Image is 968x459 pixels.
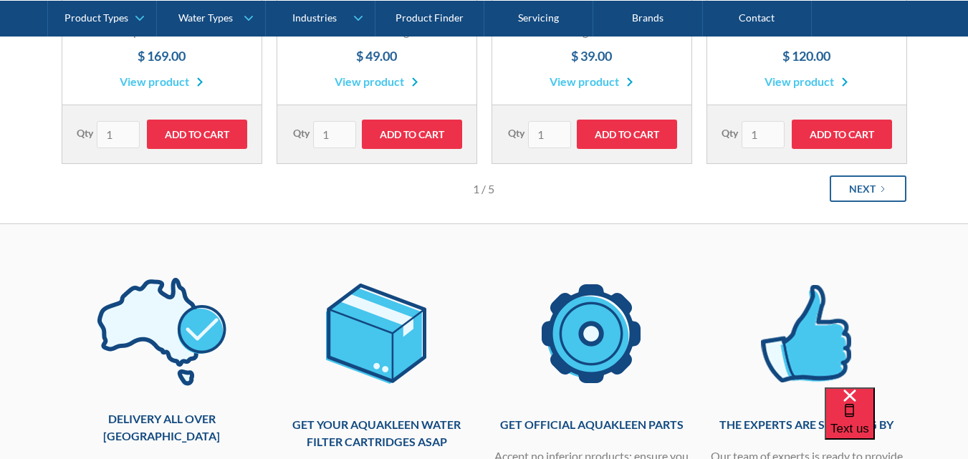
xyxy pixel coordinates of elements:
h4: $ 120.00 [722,47,892,66]
a: View product [335,73,418,90]
img: [Aquakleen water filter cartridges] Get your Aquakleen water filter cartridges ASAP [311,267,442,402]
input: Add to Cart [362,120,462,149]
label: Qty [293,125,310,140]
div: List [62,164,907,202]
a: View product [120,73,203,90]
h4: Delivery all over [GEOGRAPHIC_DATA] [62,410,262,445]
h4: $ 49.00 [292,47,462,66]
input: Add to Cart [577,120,677,149]
label: Qty [508,125,524,140]
label: Qty [77,125,93,140]
img: [Aquakleen water filter cartridges] Delivery all over Australia [96,267,227,396]
div: Product Types [64,11,128,24]
h4: Get official Aquakleen parts [492,416,692,433]
div: Page 1 of 5 [347,180,621,198]
a: Next Page [830,175,906,202]
div: Industries [292,11,337,24]
iframe: podium webchat widget bubble [825,387,968,459]
div: Next [849,181,876,196]
h4: $ 39.00 [507,47,677,66]
h4: The experts are standing by [706,416,907,433]
label: Qty [722,125,738,140]
input: Add to Cart [147,120,247,149]
img: [Aquakleen water filter cartridges] Get official Aquakleen parts [526,267,657,402]
h4: $ 169.00 [77,47,247,66]
h4: Get your Aquakleen water filter cartridges ASAP [277,416,477,450]
img: [Aquakleen water filter cartridges] The experts are standing by [741,267,872,402]
input: Add to Cart [792,120,892,149]
a: View product [550,73,633,90]
a: View product [765,73,848,90]
div: Water Types [178,11,233,24]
